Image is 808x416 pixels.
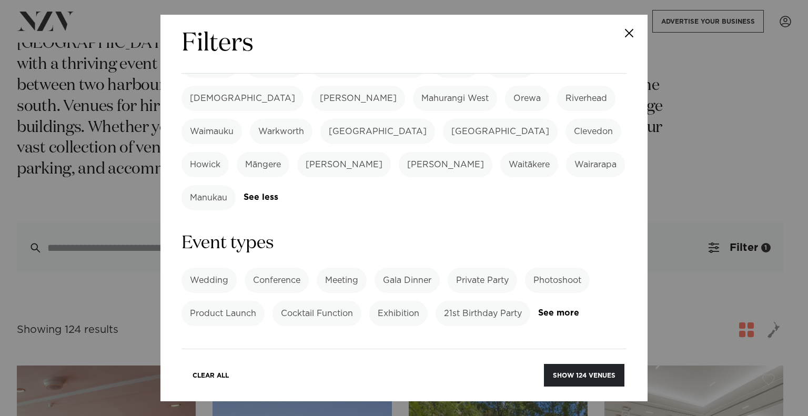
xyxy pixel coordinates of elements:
label: Howick [181,152,229,177]
h2: Filters [181,27,254,60]
label: Private Party [448,268,517,293]
label: Manukau [181,185,236,210]
label: Gala Dinner [375,268,440,293]
button: Show 124 venues [544,364,624,387]
label: Clevedon [565,119,621,144]
label: Waitākere [500,152,558,177]
button: Clear All [184,364,238,387]
label: Orewa [505,86,549,111]
label: [PERSON_NAME] [297,152,391,177]
label: [DEMOGRAPHIC_DATA] [181,86,304,111]
label: 21st Birthday Party [436,301,530,326]
label: Waimauku [181,119,242,144]
label: Māngere [237,152,289,177]
label: Meeting [317,268,367,293]
label: Mahurangi West [413,86,497,111]
label: Riverhead [557,86,615,111]
label: [PERSON_NAME] [399,152,492,177]
label: [PERSON_NAME] [311,86,405,111]
h3: Event types [181,231,627,255]
button: Close [611,15,648,52]
h3: Venue types [181,347,627,371]
label: [GEOGRAPHIC_DATA] [443,119,558,144]
label: Exhibition [369,301,428,326]
label: Product Launch [181,301,265,326]
label: Cocktail Function [272,301,361,326]
label: Wedding [181,268,237,293]
label: Warkworth [250,119,312,144]
label: Conference [245,268,309,293]
label: Photoshoot [525,268,590,293]
label: Wairarapa [566,152,625,177]
label: [GEOGRAPHIC_DATA] [320,119,435,144]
